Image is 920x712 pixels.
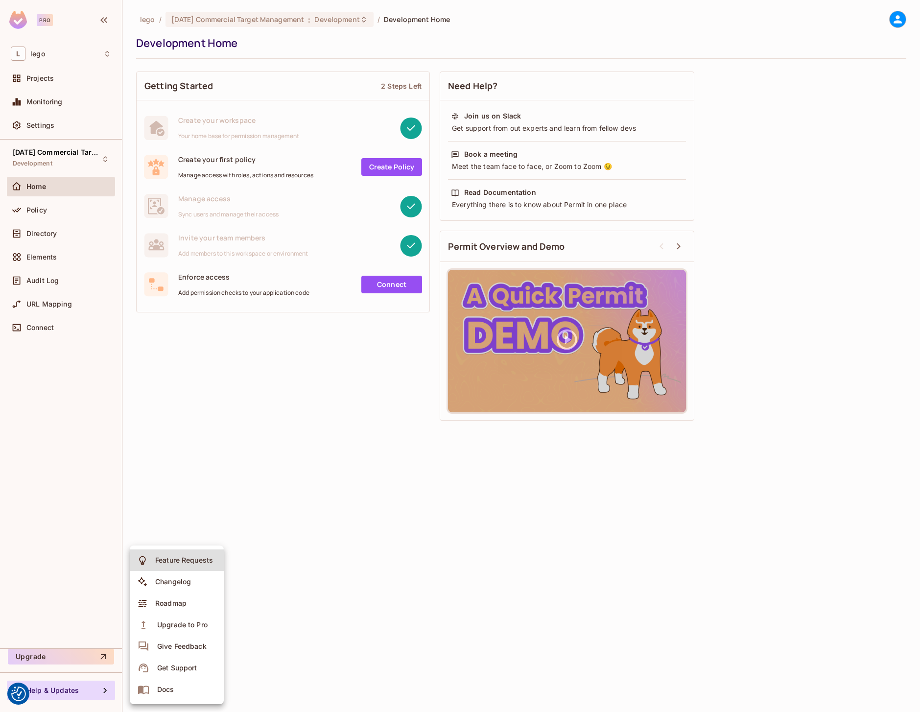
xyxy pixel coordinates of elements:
[155,598,187,608] div: Roadmap
[11,687,26,701] img: Revisit consent button
[155,577,191,587] div: Changelog
[157,641,207,651] div: Give Feedback
[155,555,213,565] div: Feature Requests
[157,620,208,630] div: Upgrade to Pro
[11,687,26,701] button: Consent Preferences
[157,663,197,673] div: Get Support
[157,685,174,694] div: Docs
